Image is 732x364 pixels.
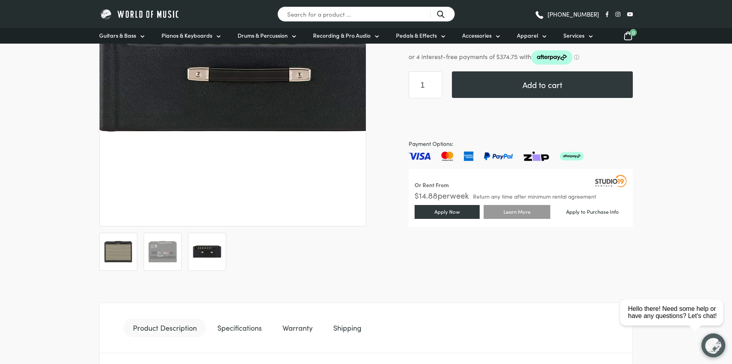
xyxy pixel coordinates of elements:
img: Fender Hot Rod Deluxe IV Guitar Amplifier [104,237,133,266]
img: Fender Hot Rod Deluxe IV Guitar Amplifier [148,237,177,266]
span: Accessories [462,31,492,40]
a: [PHONE_NUMBER] [534,8,599,20]
button: Add to cart [452,71,633,98]
span: Drums & Percussion [238,31,288,40]
span: Return any time after minimum rental agreement [473,193,596,199]
input: Search for a product ... [277,6,455,22]
input: Product quantity [409,71,442,98]
img: Pay with Master card, Visa, American Express and Paypal [409,151,584,161]
iframe: Chat with our support team [617,277,732,364]
a: Specifications [208,319,271,337]
a: Apply Now [415,205,480,219]
span: Payment Options: [409,139,633,148]
div: Or Rent From [415,180,449,190]
span: Recording & Pro Audio [313,31,371,40]
a: Learn More [484,205,550,219]
img: Studio19 Rentals [595,175,627,187]
a: Product Description [123,319,206,337]
iframe: PayPal [409,108,633,130]
a: Warranty [273,319,322,337]
span: per week [438,190,469,201]
span: 0 [630,29,637,36]
span: Services [563,31,584,40]
a: Shipping [324,319,371,337]
span: Pianos & Keyboards [161,31,212,40]
span: [PHONE_NUMBER] [548,11,599,17]
img: World of Music [99,8,181,20]
span: Guitars & Bass [99,31,136,40]
a: Apply to Purchase Info [554,206,631,218]
span: Apparel [517,31,538,40]
img: Fender Hot Rod Deluxe IV Guitar Amplifier [192,237,222,266]
span: $ 14.88 [415,190,438,201]
span: Pedals & Effects [396,31,437,40]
